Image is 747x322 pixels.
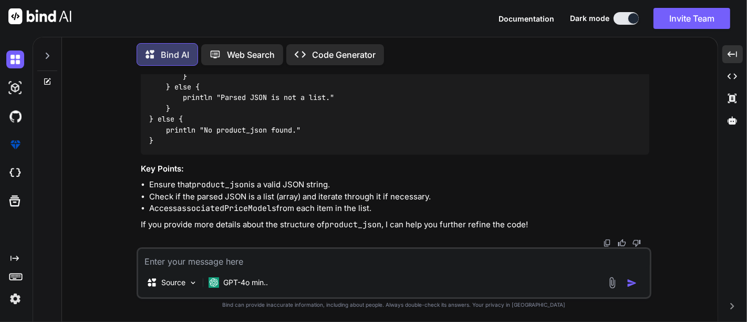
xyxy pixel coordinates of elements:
[618,239,626,247] img: like
[209,277,219,288] img: GPT-4o mini
[6,290,24,308] img: settings
[6,79,24,97] img: darkAi-studio
[6,136,24,154] img: premium
[6,107,24,125] img: githubDark
[141,219,649,231] p: If you provide more details about the structure of , I can help you further refine the code!
[8,8,71,24] img: Bind AI
[499,13,554,24] button: Documentation
[325,219,381,230] code: product_json
[192,179,248,190] code: product_json
[570,13,609,24] span: Dark mode
[223,277,268,288] p: GPT-4o min..
[149,203,649,215] li: Access from each item in the list.
[653,8,730,29] button: Invite Team
[499,14,554,23] span: Documentation
[606,277,618,289] img: attachment
[141,163,649,175] h3: Key Points:
[632,239,641,247] img: dislike
[603,239,611,247] img: copy
[227,48,275,61] p: Web Search
[149,191,649,203] li: Check if the parsed JSON is a list (array) and iterate through it if necessary.
[137,301,651,309] p: Bind can provide inaccurate information, including about people. Always double-check its answers....
[312,48,376,61] p: Code Generator
[189,278,198,287] img: Pick Models
[161,48,189,61] p: Bind AI
[627,278,637,288] img: icon
[161,277,185,288] p: Source
[6,51,24,68] img: darkChat
[177,203,276,214] code: associatedPriceModels
[6,164,24,182] img: cloudideIcon
[149,179,649,191] li: Ensure that is a valid JSON string.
